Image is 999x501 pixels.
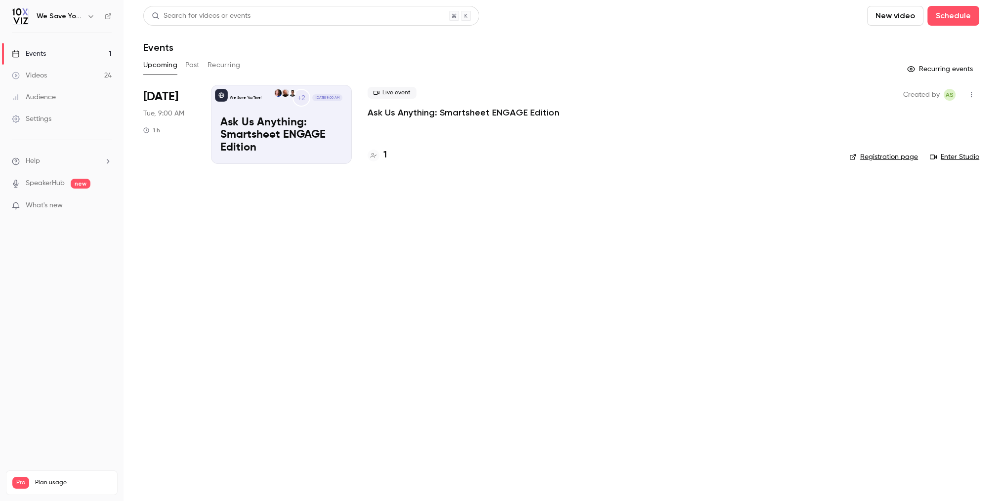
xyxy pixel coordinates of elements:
div: Settings [12,114,51,124]
span: Help [26,156,40,166]
div: Events [12,49,46,59]
span: AS [946,89,954,101]
a: Registration page [849,152,918,162]
a: 1 [368,149,387,162]
img: We Save You Time! [12,8,28,24]
span: new [71,179,90,189]
h6: We Save You Time! [37,11,83,21]
p: Ask Us Anything: Smartsheet ENGAGE Edition [220,116,342,154]
li: help-dropdown-opener [12,156,112,166]
span: What's new [26,200,63,211]
span: Pro [12,477,29,489]
span: Live event [368,87,416,99]
button: Upcoming [143,57,177,73]
a: Ask Us Anything: Smartsheet ENGAGE Edition [368,107,559,118]
div: Audience [12,92,56,102]
img: Paul Newcome [282,89,289,96]
a: SpeakerHub [26,178,65,189]
button: Recurring [208,57,241,73]
a: Enter Studio [930,152,979,162]
button: Schedule [927,6,979,26]
button: Past [185,57,200,73]
button: Recurring events [903,61,979,77]
h1: Events [143,41,173,53]
span: Ashley Sage [944,89,956,101]
div: Search for videos or events [152,11,250,21]
span: [DATE] [143,89,178,105]
p: We Save You Time! [230,95,261,100]
div: Oct 28 Tue, 9:00 AM (America/Denver) [143,85,195,164]
div: 1 h [143,126,160,134]
span: [DATE] 9:00 AM [312,94,342,101]
div: +2 [292,89,310,107]
span: Created by [903,89,940,101]
span: Plan usage [35,479,111,487]
button: New video [867,6,923,26]
div: Videos [12,71,47,80]
span: Tue, 9:00 AM [143,109,184,118]
img: Jennifer Jones [275,89,282,96]
iframe: Noticeable Trigger [100,201,112,210]
img: Ayelet Weiner [289,89,296,96]
h4: 1 [383,149,387,162]
a: Ask Us Anything: Smartsheet ENGAGE EditionWe Save You Time!+2Ayelet WeinerPaul NewcomeJennifer Jo... [211,85,352,164]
